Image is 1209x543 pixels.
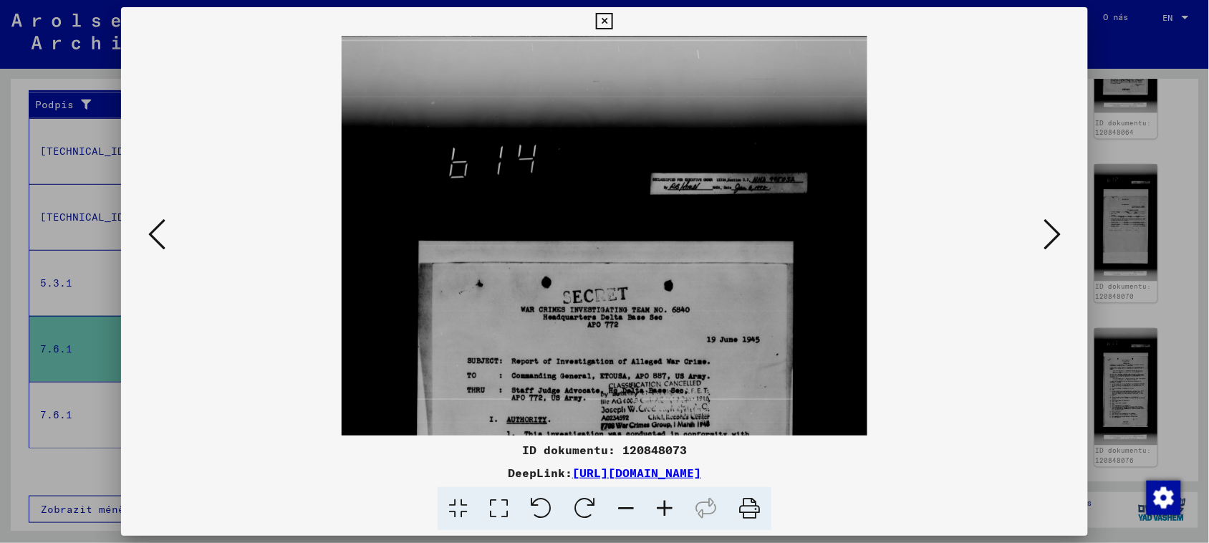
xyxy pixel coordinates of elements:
img: Změna souhlasu [1147,481,1181,515]
a: [URL][DOMAIN_NAME] [572,466,701,480]
font: ID dokumentu: 120848073 [522,443,687,457]
font: DeepLink: [508,466,572,480]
